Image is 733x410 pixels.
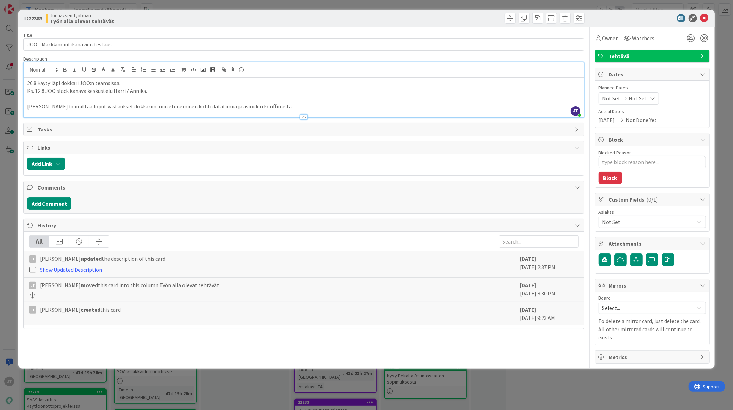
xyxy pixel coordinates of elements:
[23,14,42,22] span: ID
[81,255,102,262] b: updated
[599,150,632,156] label: Blocked Reason
[81,306,100,313] b: created
[520,281,579,298] div: [DATE] 3:30 PM
[50,18,114,24] b: Työn alla olevat tehtävät
[609,70,697,78] span: Dates
[602,94,621,102] span: Not Set
[40,255,165,263] span: [PERSON_NAME] the description of this card
[609,281,697,290] span: Mirrors
[520,255,536,262] b: [DATE]
[626,116,657,124] span: Not Done Yet
[571,106,580,116] span: JT
[37,183,571,192] span: Comments
[599,317,706,342] p: To delete a mirror card, just delete the card. All other mirrored cards will continue to exists.
[29,236,49,247] div: All
[14,1,31,9] span: Support
[599,108,706,115] span: Actual Dates
[599,295,611,300] span: Board
[27,197,71,210] button: Add Comment
[632,34,655,42] span: Watchers
[40,305,121,314] span: [PERSON_NAME] this card
[609,52,697,60] span: Tehtävä
[520,306,536,313] b: [DATE]
[629,94,647,102] span: Not Set
[602,218,694,226] span: Not Set
[29,255,36,263] div: JT
[499,235,579,248] input: Search...
[602,303,690,313] span: Select...
[37,125,571,133] span: Tasks
[23,38,584,51] input: type card name here...
[81,282,98,289] b: moved
[29,15,42,22] b: 22383
[27,102,580,110] p: [PERSON_NAME] toimittaa loput vastaukset dokkariin, niin eteneminen kohti datatiimiä ja asioiden ...
[23,32,32,38] label: Title
[609,239,697,248] span: Attachments
[609,195,697,204] span: Custom Fields
[609,136,697,144] span: Block
[599,209,706,214] div: Asiakas
[27,87,580,95] p: Ks. 12.8 JOO slack kanava keskustelu Harri / Annika.
[23,56,47,62] span: Description
[27,79,580,87] p: 26.8 käyty läpi dokkari JOO:n teamsissa.
[647,196,658,203] span: ( 0/1 )
[609,353,697,361] span: Metrics
[520,255,579,274] div: [DATE] 2:37 PM
[27,158,65,170] button: Add Link
[520,305,579,322] div: [DATE] 9:23 AM
[40,281,219,289] span: [PERSON_NAME] this card into this column Työn alla olevat tehtävät
[50,13,114,18] span: Joonaksen työboardi
[520,282,536,289] b: [DATE]
[37,221,571,229] span: History
[599,116,615,124] span: [DATE]
[29,282,36,289] div: JT
[599,84,706,91] span: Planned Dates
[40,266,102,273] a: Show Updated Description
[37,143,571,152] span: Links
[602,34,618,42] span: Owner
[29,306,36,314] div: JT
[599,172,622,184] button: Block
